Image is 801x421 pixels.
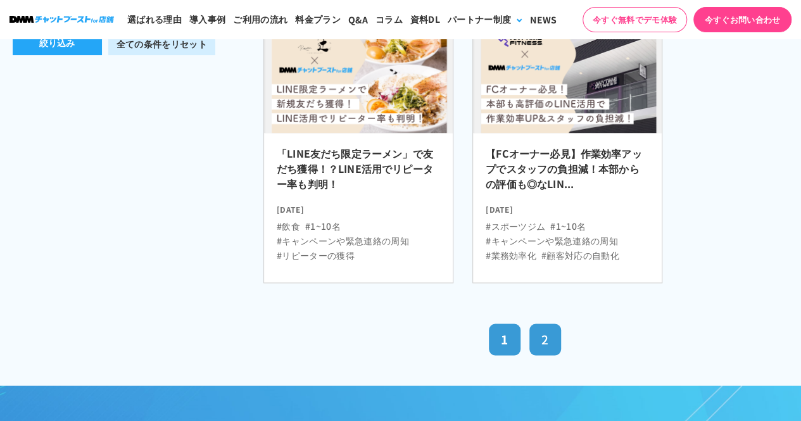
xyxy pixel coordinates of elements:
time: [DATE] [486,199,649,215]
a: 今すぐお問い合わせ [693,7,792,32]
span: 2 [541,330,548,348]
li: #業務効率化 [486,249,536,262]
img: ロゴ [9,16,114,23]
li: #飲食 [277,220,300,233]
h2: 「LINE友だち限定ラーメン」で友だち獲得！？LINE活用でリピーター率も判明！ [277,146,440,199]
li: #キャンペーンや緊急連絡の周知 [277,234,409,248]
span: 1 [501,330,508,348]
li: #1~10名 [305,220,341,233]
li: #キャンペーンや緊急連絡の周知 [486,234,618,248]
a: 全ての条件をリセット [108,32,215,55]
a: 2 [529,324,561,355]
time: [DATE] [277,199,440,215]
li: #リピーターの獲得 [277,249,355,262]
a: 今すぐ無料でデモ体験 [583,7,687,32]
li: #1~10名 [550,220,586,233]
li: #顧客対応の自動化 [541,249,619,262]
a: 【FCオーナー必見】作業効率アップでスタッフの負担減！本部からの評価も◎なLIN... [DATE] #スポーツジム#1~10名#キャンペーンや緊急連絡の周知#業務効率化#顧客対応の自動化 [472,26,662,283]
h2: 【FCオーナー必見】作業効率アップでスタッフの負担減！本部からの評価も◎なLIN... [486,146,649,199]
div: パートナー制度 [448,13,511,26]
a: 「LINE友だち限定ラーメン」で友だち獲得！？LINE活用でリピーター率も判明！ [DATE] #飲食#1~10名#キャンペーンや緊急連絡の周知#リピーターの獲得 [263,26,453,283]
button: 絞り込み [13,32,102,55]
li: #スポーツジム [486,220,545,233]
